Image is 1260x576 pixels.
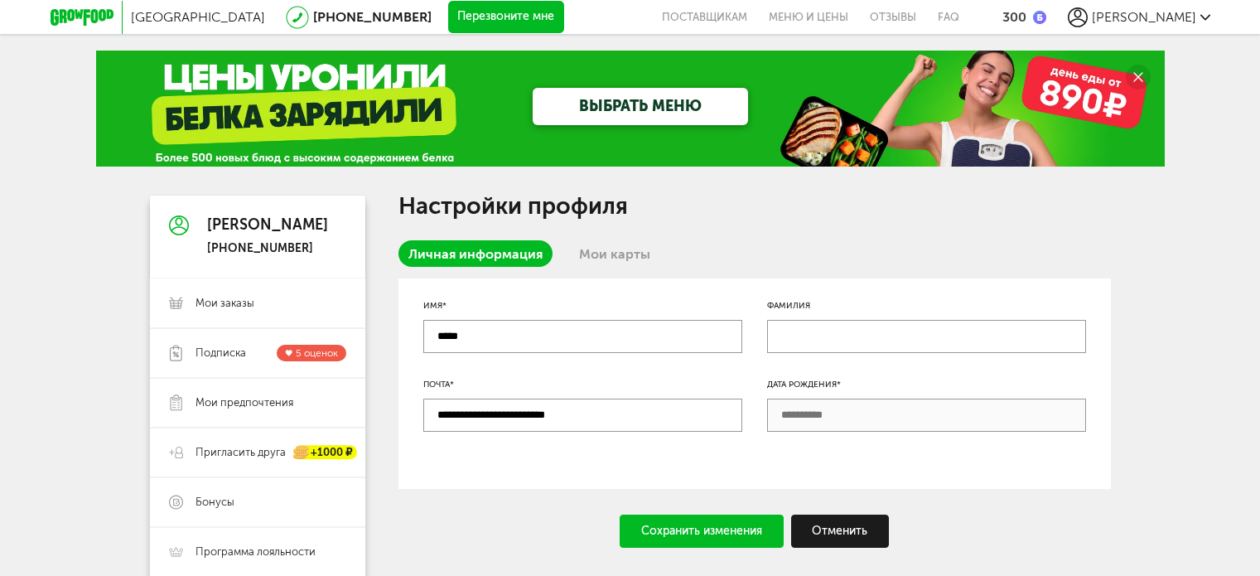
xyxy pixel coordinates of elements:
h1: Настройки профиля [398,196,1111,217]
div: [PHONE_NUMBER] [207,241,328,256]
span: 5 оценок [296,347,338,359]
a: Мои заказы [150,278,365,328]
div: +1000 ₽ [294,446,357,460]
a: Пригласить друга +1000 ₽ [150,428,365,477]
span: Программа лояльности [196,545,316,559]
div: [PERSON_NAME] [207,217,328,234]
span: Пригласить друга [196,445,286,460]
a: Мои предпочтения [150,378,365,428]
a: Подписка 5 оценок [150,328,365,378]
div: Сохранить изменения [620,515,784,548]
a: ВЫБРАТЬ МЕНЮ [533,88,748,125]
div: Фамилия [767,299,1086,312]
span: [PERSON_NAME] [1092,9,1196,25]
span: [GEOGRAPHIC_DATA] [131,9,265,25]
div: 300 [1002,9,1026,25]
div: Отменить [791,515,890,548]
a: Бонусы [150,477,365,527]
span: Мои предпочтения [196,395,293,410]
a: Мои карты [569,240,660,267]
a: [PHONE_NUMBER] [313,9,432,25]
a: Личная информация [398,240,553,267]
span: Подписка [196,346,246,361]
div: Почта* [423,378,742,391]
div: Дата рождения* [767,378,1086,391]
span: Бонусы [196,495,234,510]
span: Мои заказы [196,296,254,311]
button: Перезвоните мне [448,1,564,34]
img: bonus_b.cdccf46.png [1033,11,1046,24]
